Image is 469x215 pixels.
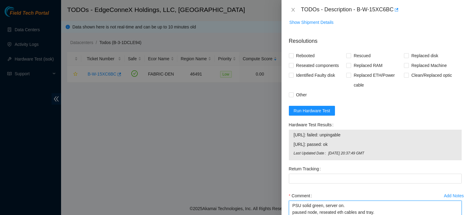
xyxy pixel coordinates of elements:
button: Run Hardware Test [289,106,335,116]
span: Replaced Machine [409,61,449,70]
button: Show Shipment Details [289,17,334,27]
span: close [291,7,296,12]
span: [DATE] 20:37:49 GMT [328,150,457,156]
div: TODOs - Description - B-W-15XC6BC [301,5,462,15]
span: Identified Faulty disk [294,70,338,80]
span: Show Shipment Details [289,19,334,26]
p: Resolutions [289,32,462,45]
span: Replaced ETH/Power cable [351,70,404,90]
span: [URL]: passed: ok [294,141,457,148]
span: Replaced RAM [351,61,385,70]
label: Return Tracking [289,164,323,174]
label: Hardware Test Results [289,120,336,130]
button: Add Notes [444,191,464,201]
span: Clean/Replaced optic [409,70,454,80]
button: Close [289,7,297,13]
span: Replaced disk [409,51,441,61]
label: Comment [289,191,314,201]
span: [URL]: failed: unpingable [294,132,457,138]
div: Add Notes [444,194,464,198]
span: Rescued [351,51,373,61]
span: Reseated components [294,61,341,70]
input: Return Tracking [289,174,462,183]
span: Last Updated Date [294,150,328,156]
span: Run Hardware Test [294,107,330,114]
span: Other [294,90,309,100]
span: Rebooted [294,51,317,61]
